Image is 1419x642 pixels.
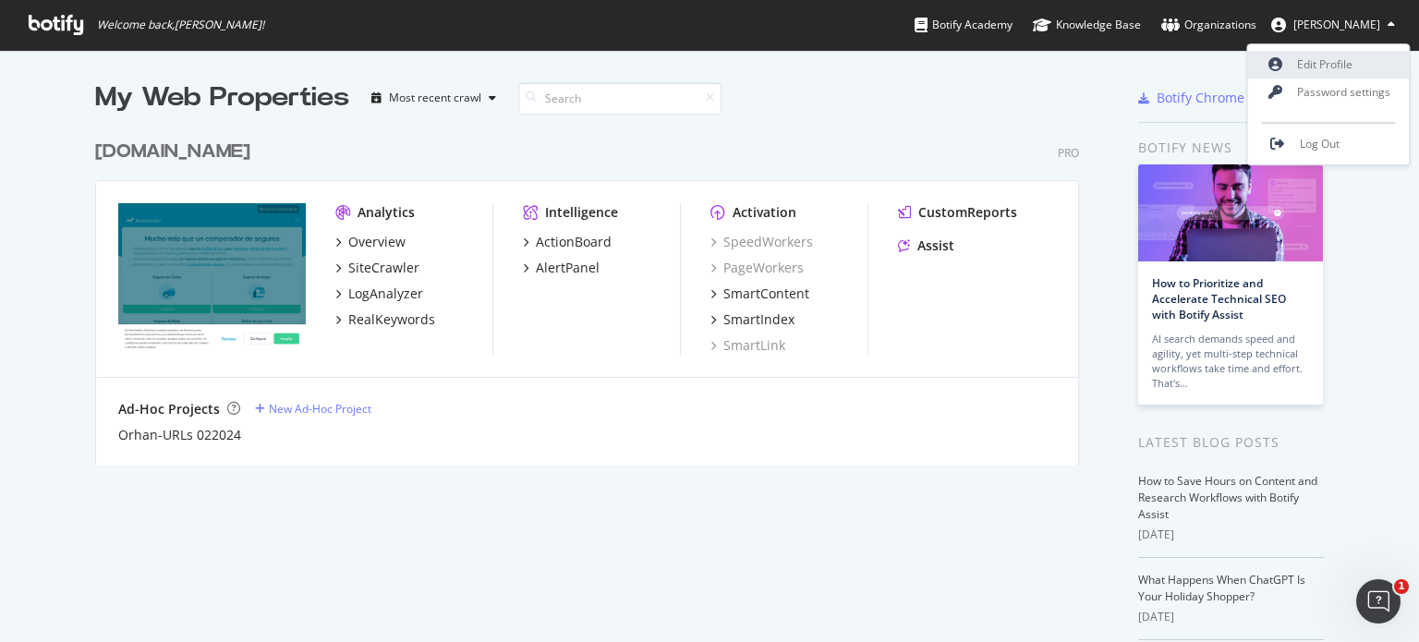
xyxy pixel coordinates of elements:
input: Search [518,82,722,115]
div: Botify news [1138,138,1324,158]
a: Assist [898,236,954,255]
a: Botify Chrome Plugin [1138,89,1287,107]
div: Botify Academy [915,16,1013,34]
a: LogAnalyzer [335,285,423,303]
div: CustomReports [918,203,1017,222]
div: [DATE] [1138,527,1324,543]
div: RealKeywords [348,310,435,329]
span: Alejandro Maisanaba [1293,17,1380,32]
a: RealKeywords [335,310,435,329]
button: Most recent crawl [364,83,503,113]
span: Log Out [1300,137,1340,152]
div: Latest Blog Posts [1138,432,1324,453]
a: AlertPanel [523,259,600,277]
a: What Happens When ChatGPT Is Your Holiday Shopper? [1138,572,1305,604]
a: SiteCrawler [335,259,419,277]
a: Overview [335,233,406,251]
a: ActionBoard [523,233,612,251]
div: My Web Properties [95,79,349,116]
a: How to Save Hours on Content and Research Workflows with Botify Assist [1138,473,1317,522]
div: Organizations [1161,16,1256,34]
div: AI search demands speed and agility, yet multi-step technical workflows take time and effort. Tha... [1152,332,1309,391]
div: Most recent crawl [389,92,481,103]
div: Assist [917,236,954,255]
div: SmartIndex [723,310,794,329]
div: AlertPanel [536,259,600,277]
div: LogAnalyzer [348,285,423,303]
img: How to Prioritize and Accelerate Technical SEO with Botify Assist [1138,164,1323,261]
a: PageWorkers [710,259,804,277]
a: Edit Profile [1248,51,1410,79]
button: [PERSON_NAME] [1256,10,1410,40]
div: Botify Chrome Plugin [1157,89,1287,107]
div: Activation [733,203,796,222]
div: SiteCrawler [348,259,419,277]
img: rastreator.com [118,203,306,353]
div: ActionBoard [536,233,612,251]
span: 1 [1394,579,1409,594]
div: grid [95,116,1094,466]
div: Ad-Hoc Projects [118,400,220,418]
a: SmartLink [710,336,785,355]
div: New Ad-Hoc Project [269,401,371,417]
div: Analytics [358,203,415,222]
div: SmartContent [723,285,809,303]
a: SpeedWorkers [710,233,813,251]
span: Welcome back, [PERSON_NAME] ! [97,18,264,32]
iframe: Intercom live chat [1356,579,1401,624]
a: Password settings [1248,79,1410,106]
div: Pro [1058,145,1079,161]
div: Knowledge Base [1033,16,1141,34]
a: CustomReports [898,203,1017,222]
a: SmartContent [710,285,809,303]
div: [DOMAIN_NAME] [95,139,250,165]
a: How to Prioritize and Accelerate Technical SEO with Botify Assist [1152,275,1286,322]
a: [DOMAIN_NAME] [95,139,258,165]
a: Orhan-URLs 022024 [118,426,241,444]
a: Log Out [1248,130,1410,158]
a: SmartIndex [710,310,794,329]
a: New Ad-Hoc Project [255,401,371,417]
div: [DATE] [1138,609,1324,625]
div: Intelligence [545,203,618,222]
div: Overview [348,233,406,251]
